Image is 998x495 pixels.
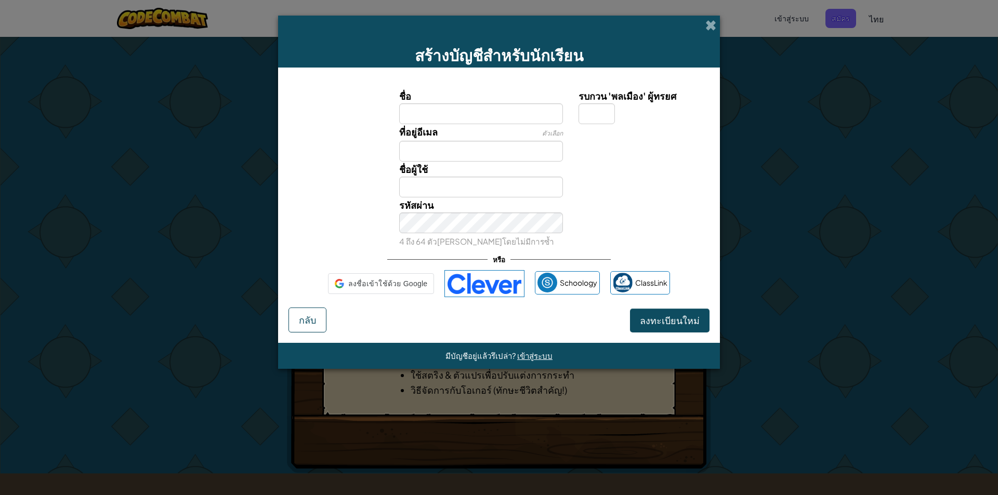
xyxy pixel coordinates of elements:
[299,314,316,326] span: กลับ
[399,163,428,175] span: ชื่อผู้ใช้
[542,129,563,137] span: ตัวเลือก
[328,273,435,294] div: ลงชื่อเข้าใช้ด้วย Google
[613,273,633,292] img: classlink-logo-small.png
[399,90,411,102] span: ชื่อ
[560,275,597,290] span: Schoology
[488,252,510,267] span: หรือ
[288,307,326,332] button: กลับ
[415,45,584,65] span: สร้างบัญชีสำหรับนักเรียน
[640,314,700,326] span: ลงทะเบียนใหม่
[445,351,517,360] span: มีบัญชีอยู่แล้วรึเปล่า?
[444,270,524,297] img: clever-logo-blue.png
[579,90,676,102] span: รบกวน 'พลเมือง' ผู้ทรยศ
[635,275,667,290] span: ClassLink
[630,309,710,332] button: ลงทะเบียนใหม่
[537,273,557,292] img: schoology.png
[517,351,553,360] a: เข้าสู่ระบบ
[399,236,554,246] small: 4 ถึง 64 ตัว[PERSON_NAME]โดยไม่มีการซ้ำ
[348,276,428,291] span: ลงชื่อเข้าใช้ด้วย Google
[399,126,438,138] span: ที่อยู่อีเมล
[399,199,434,211] span: รหัสผ่าน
